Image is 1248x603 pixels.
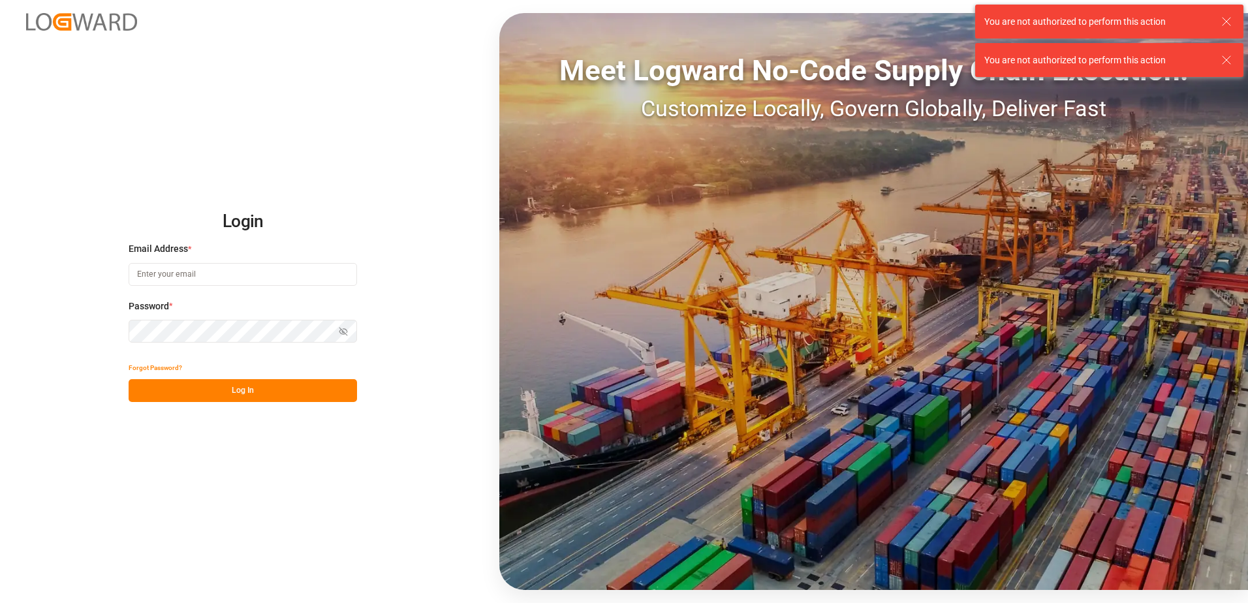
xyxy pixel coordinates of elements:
span: Password [129,300,169,313]
button: Forgot Password? [129,356,182,379]
div: Customize Locally, Govern Globally, Deliver Fast [499,92,1248,125]
span: Email Address [129,242,188,256]
div: Meet Logward No-Code Supply Chain Execution: [499,49,1248,92]
input: Enter your email [129,263,357,286]
div: You are not authorized to perform this action [984,15,1209,29]
div: You are not authorized to perform this action [984,54,1209,67]
h2: Login [129,201,357,243]
button: Log In [129,379,357,402]
img: Logward_new_orange.png [26,13,137,31]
